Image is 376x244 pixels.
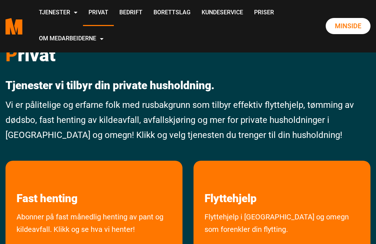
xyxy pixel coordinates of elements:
[6,44,18,66] span: P
[194,161,268,205] a: les mer om Flyttehjelp
[33,26,109,52] a: Om Medarbeiderne
[6,161,88,205] a: les mer om Fast henting
[326,18,370,34] a: Minside
[6,44,370,66] h1: rivat
[6,79,370,92] p: Tjenester vi tilbyr din private husholdning.
[6,98,370,142] p: Vi er pålitelige og erfarne folk med rusbakgrunn som tilbyr effektiv flyttehjelp, tømming av døds...
[6,12,22,40] a: Medarbeiderne start page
